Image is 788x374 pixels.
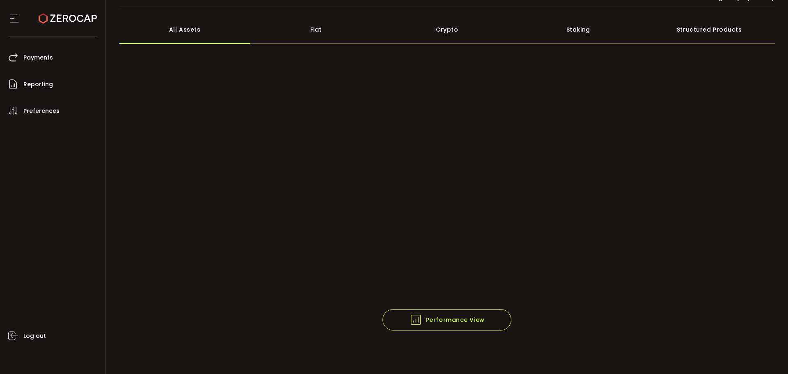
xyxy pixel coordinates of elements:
button: Performance View [383,309,511,330]
span: Reporting [23,78,53,90]
span: Payments [23,52,53,64]
span: Preferences [23,105,60,117]
span: Performance View [410,314,485,326]
span: Log out [23,330,46,342]
div: Crypto [382,15,513,44]
div: Fiat [250,15,382,44]
div: All Assets [119,15,251,44]
div: Structured Products [644,15,775,44]
iframe: Chat Widget [747,335,788,374]
div: Staking [513,15,644,44]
